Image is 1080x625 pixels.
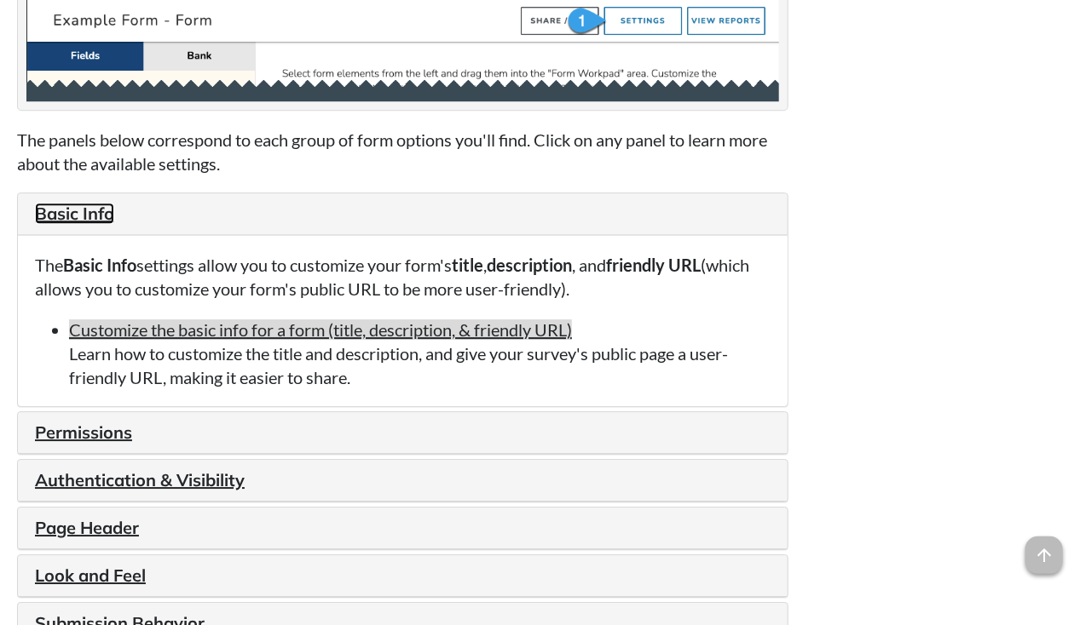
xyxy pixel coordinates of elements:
a: Permissions [35,421,132,443]
a: Look and Feel [35,565,146,586]
strong: title [452,255,483,275]
a: Page Header [35,517,139,538]
a: Authentication & Visibility [35,469,245,490]
p: The settings allow you to customize your form's , , and (which allows you to customize your form'... [35,253,771,301]
span: arrow_upward [1025,536,1063,574]
p: The panels below correspond to each group of form options you'll find. Click on any panel to lear... [17,128,788,175]
a: arrow_upward [1025,538,1063,559]
a: Customize the basic info for a form (title, description, & friendly URL) [69,319,572,340]
strong: friendly URL [606,255,701,275]
li: Learn how to customize the title and description, and give your survey's public page a user-frien... [69,318,771,389]
a: Basic Info [35,203,114,224]
strong: Basic Info [63,255,136,275]
strong: description [487,255,572,275]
